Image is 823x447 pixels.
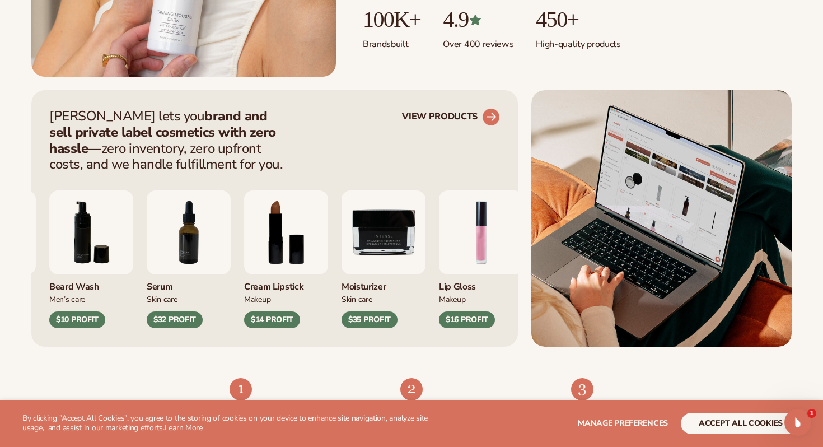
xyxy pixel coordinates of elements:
[49,274,133,293] div: Beard Wash
[363,32,420,50] p: Brands built
[244,311,300,328] div: $14 PROFIT
[784,409,811,436] iframe: Intercom live chat
[49,190,133,274] img: Foaming beard wash.
[165,422,203,433] a: Learn More
[363,7,420,32] p: 100K+
[400,378,423,401] img: Shopify Image 5
[147,190,231,274] img: Collagen and retinol serum.
[536,7,620,32] p: 450+
[439,190,523,274] img: Pink lip gloss.
[342,274,425,293] div: Moisturizer
[807,409,816,418] span: 1
[439,311,495,328] div: $16 PROFIT
[244,190,328,274] img: Luxury cream lipstick.
[147,190,231,328] div: 7 / 9
[244,190,328,328] div: 8 / 9
[402,108,500,126] a: VIEW PRODUCTS
[443,32,513,50] p: Over 400 reviews
[342,293,425,305] div: Skin Care
[147,293,231,305] div: Skin Care
[531,90,792,347] img: Shopify Image 2
[681,413,801,434] button: accept all cookies
[147,311,203,328] div: $32 PROFIT
[49,311,105,328] div: $10 PROFIT
[342,311,398,328] div: $35 PROFIT
[147,274,231,293] div: Serum
[439,293,523,305] div: Makeup
[439,274,523,293] div: Lip Gloss
[443,7,513,32] p: 4.9
[536,32,620,50] p: High-quality products
[22,414,437,433] p: By clicking "Accept All Cookies", you agree to the storing of cookies on your device to enhance s...
[49,107,276,157] strong: brand and sell private label cosmetics with zero hassle
[244,293,328,305] div: Makeup
[578,413,668,434] button: Manage preferences
[342,190,425,328] div: 9 / 9
[230,378,252,401] img: Shopify Image 4
[578,418,668,429] span: Manage preferences
[571,378,593,401] img: Shopify Image 6
[342,190,425,274] img: Moisturizer.
[49,190,133,328] div: 6 / 9
[439,190,523,328] div: 1 / 9
[49,108,290,173] p: [PERSON_NAME] lets you —zero inventory, zero upfront costs, and we handle fulfillment for you.
[244,274,328,293] div: Cream Lipstick
[49,293,133,305] div: Men’s Care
